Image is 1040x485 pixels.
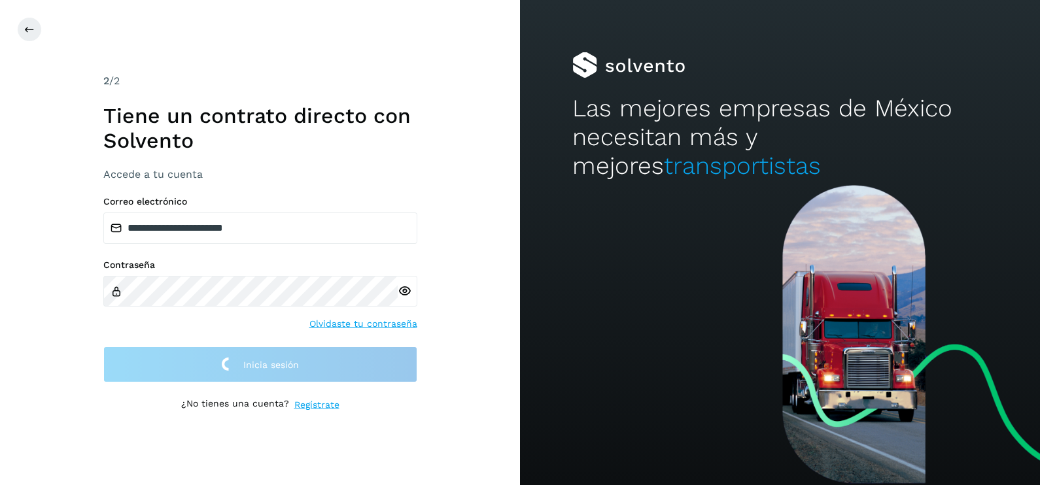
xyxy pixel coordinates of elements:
[243,360,299,369] span: Inicia sesión
[294,398,339,412] a: Regístrate
[181,398,289,412] p: ¿No tienes una cuenta?
[103,103,417,154] h1: Tiene un contrato directo con Solvento
[103,259,417,271] label: Contraseña
[664,152,821,180] span: transportistas
[103,196,417,207] label: Correo electrónico
[103,168,417,180] h3: Accede a tu cuenta
[103,75,109,87] span: 2
[103,346,417,382] button: Inicia sesión
[309,317,417,331] a: Olvidaste tu contraseña
[572,94,988,181] h2: Las mejores empresas de México necesitan más y mejores
[103,73,417,89] div: /2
